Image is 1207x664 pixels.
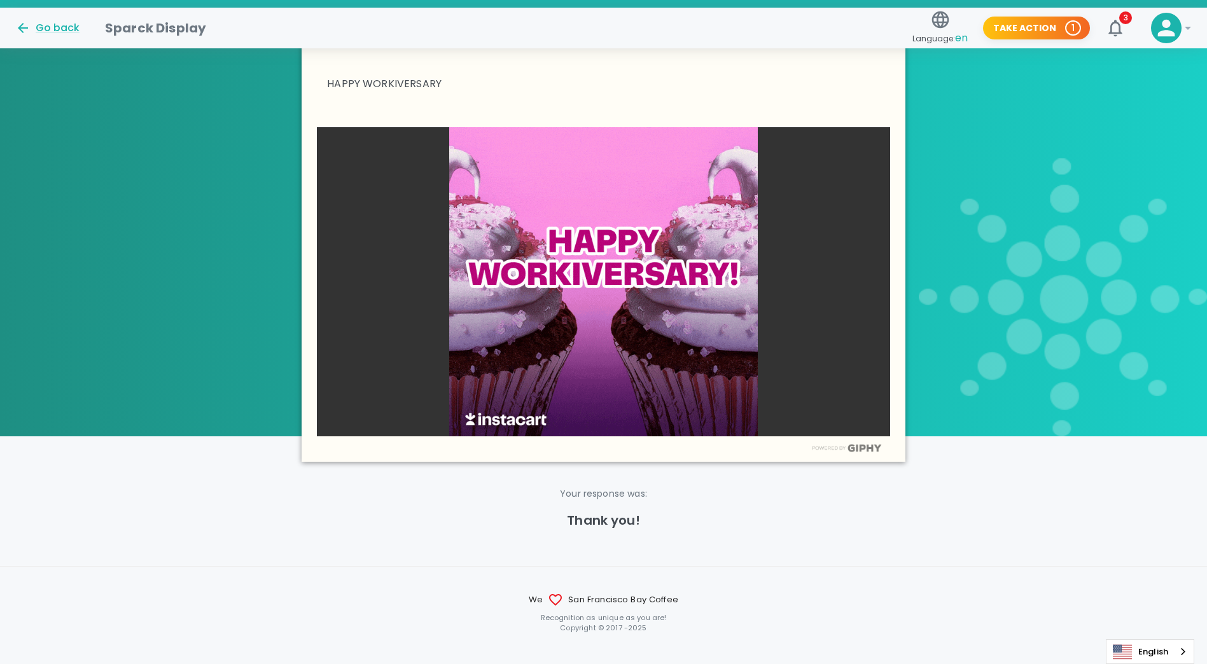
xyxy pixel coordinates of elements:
aside: Language selected: English [1106,639,1194,664]
img: Powered by GIPHY [809,444,885,452]
button: Language:en [907,6,973,51]
div: Language [1106,639,1194,664]
span: en [955,31,968,45]
img: ZkyPjDK4gFmsexhycH [317,127,890,436]
button: Go back [15,20,80,36]
p: 1 [1071,22,1075,34]
button: 3 [1100,13,1131,43]
span: 3 [1119,11,1132,24]
h1: Sparck Display [105,18,206,38]
a: English [1106,640,1194,663]
button: Take Action 1 [983,17,1090,40]
span: Language: [912,30,968,47]
p: HAPPY WORKIVERSARY [327,76,880,92]
img: Sparck logo transparent [919,158,1207,436]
